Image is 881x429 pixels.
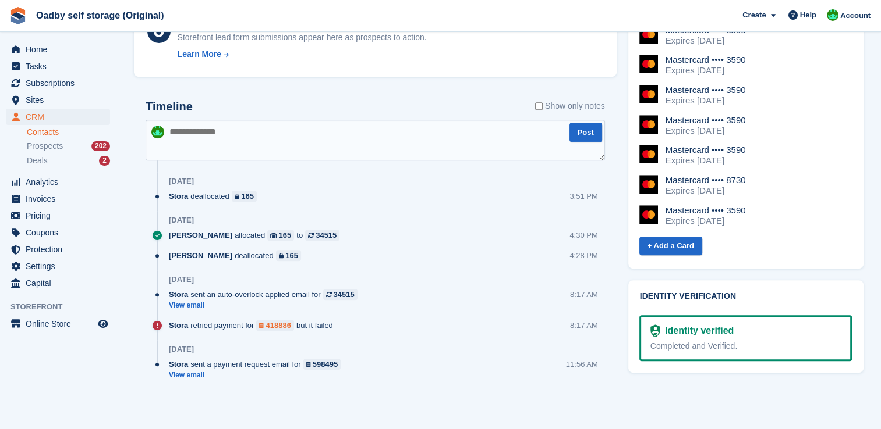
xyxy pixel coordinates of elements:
a: Preview store [96,317,110,331]
img: Identity Verification Ready [650,324,660,337]
a: menu [6,174,110,190]
div: allocated to [169,230,345,241]
span: Capital [26,275,95,291]
a: 165 [232,191,257,202]
div: [DATE] [169,177,194,186]
div: Expires [DATE] [666,35,746,46]
a: menu [6,208,110,224]
a: Learn More [178,48,427,60]
div: Completed and Verified. [650,340,841,352]
label: Show only notes [535,100,605,112]
span: Tasks [26,58,95,74]
a: menu [6,75,110,91]
a: Contacts [27,127,110,138]
div: Mastercard •••• 3590 [666,85,746,95]
div: 11:56 AM [566,359,598,370]
a: menu [6,109,110,125]
div: Mastercard •••• 3590 [666,115,746,126]
span: Invoices [26,191,95,207]
span: Help [800,9,816,21]
span: Stora [169,359,188,370]
div: 34515 [316,230,337,241]
span: Storefront [10,301,116,313]
div: 165 [279,230,292,241]
a: menu [6,58,110,74]
a: 598495 [303,359,341,370]
span: Pricing [26,208,95,224]
div: 165 [285,250,298,261]
a: menu [6,241,110,258]
span: Analytics [26,174,95,190]
div: 4:28 PM [569,250,597,261]
div: Expires [DATE] [666,95,746,106]
div: sent a payment request email for [169,359,346,370]
h2: Timeline [146,100,193,113]
div: 598495 [313,359,338,370]
button: Post [569,123,602,142]
a: View email [169,301,363,310]
a: menu [6,316,110,332]
a: Oadby self storage (Original) [31,6,169,25]
img: Mastercard Logo [639,145,658,163]
div: 8:17 AM [570,289,598,300]
img: Mastercard Logo [639,85,658,103]
a: 34515 [323,289,358,300]
div: Identity verified [660,324,734,338]
div: 165 [241,191,254,202]
a: + Add a Card [639,237,702,256]
span: [PERSON_NAME] [169,230,232,241]
div: Expires [DATE] [666,216,746,226]
div: Mastercard •••• 8730 [666,175,746,185]
span: Subscriptions [26,75,95,91]
span: Prospects [27,141,63,152]
h2: Identity verification [640,292,852,301]
div: 34515 [334,289,355,300]
img: Mastercard Logo [639,25,658,44]
div: retried payment for but it failed [169,320,339,331]
span: Coupons [26,224,95,241]
a: menu [6,191,110,207]
span: Stora [169,289,188,300]
img: Mastercard Logo [639,205,658,224]
div: Learn More [178,48,221,60]
span: Create [742,9,766,21]
img: Stephanie [827,9,838,21]
span: Deals [27,155,48,166]
div: Expires [DATE] [666,126,746,136]
img: Mastercard Logo [639,175,658,194]
a: Prospects 202 [27,140,110,152]
div: deallocated [169,191,263,202]
a: menu [6,224,110,241]
div: 2 [99,156,110,166]
span: Stora [169,191,188,202]
a: Deals 2 [27,155,110,167]
a: 165 [276,250,301,261]
div: Mastercard •••• 3590 [666,55,746,65]
div: [DATE] [169,216,194,225]
input: Show only notes [535,100,543,112]
span: Online Store [26,316,95,332]
a: View email [169,370,346,380]
img: Mastercard Logo [639,55,658,73]
div: Storefront lead form submissions appear here as prospects to action. [178,31,427,44]
img: stora-icon-8386f47178a22dfd0bd8f6a31ec36ba5ce8667c1dd55bd0f319d3a0aa187defe.svg [9,7,27,24]
div: Mastercard •••• 3590 [666,145,746,155]
div: 4:30 PM [569,230,597,241]
span: Settings [26,258,95,274]
div: [DATE] [169,345,194,354]
span: Stora [169,320,188,331]
img: Stephanie [151,126,164,138]
div: sent an auto-overlock applied email for [169,289,363,300]
a: 34515 [305,230,339,241]
div: [DATE] [169,275,194,284]
div: 418886 [266,320,291,331]
span: Protection [26,241,95,258]
span: Home [26,41,95,58]
span: [PERSON_NAME] [169,250,232,261]
a: menu [6,92,110,108]
a: menu [6,275,110,291]
div: Expires [DATE] [666,155,746,166]
span: Account [840,10,871,22]
div: 8:17 AM [570,320,598,331]
div: 3:51 PM [569,191,597,202]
